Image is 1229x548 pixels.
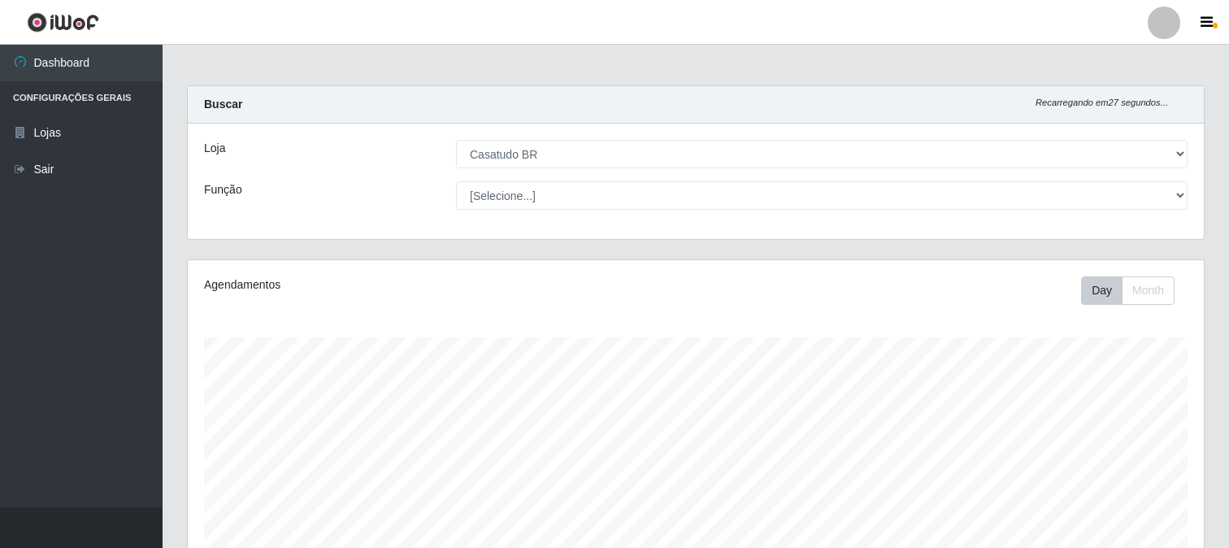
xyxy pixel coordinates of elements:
button: Day [1081,276,1123,305]
strong: Buscar [204,98,242,111]
label: Loja [204,140,225,157]
div: Toolbar with button groups [1081,276,1188,305]
button: Month [1122,276,1175,305]
i: Recarregando em 27 segundos... [1036,98,1168,107]
div: First group [1081,276,1175,305]
img: CoreUI Logo [27,12,99,33]
div: Agendamentos [204,276,600,294]
label: Função [204,181,242,198]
